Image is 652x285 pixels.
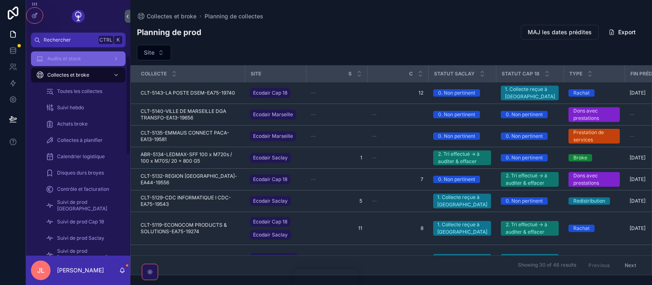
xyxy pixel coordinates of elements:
[433,111,491,118] a: 0. Non pertinent
[57,186,109,192] span: Contrôle et facturation
[72,10,85,23] img: App logo
[141,71,167,77] span: Collecte
[602,25,642,40] button: Export
[57,266,104,274] p: [PERSON_NAME]
[115,37,121,43] span: K
[630,133,634,139] span: --
[573,89,590,97] div: Rachat
[253,133,293,139] span: Ecodair Marseille
[433,254,491,269] a: 1. Collecte reçue à [GEOGRAPHIC_DATA]
[41,133,126,148] a: Collectes à planifier
[372,176,423,183] a: 7
[57,88,102,95] span: Toutes les collectes
[437,194,487,208] div: 1. Collecte reçue à [GEOGRAPHIC_DATA]
[44,37,95,43] span: Rechercher
[501,221,559,236] a: 2. Tri effectué -> à auditer & effacer
[433,194,491,208] a: 1. Collecte reçue à [GEOGRAPHIC_DATA]
[253,255,295,268] span: Ecodair Formation
[57,219,104,225] span: Suivi de prod Cap 18
[250,196,291,206] a: Ecodair Saclay
[438,176,475,183] div: 0. Non pertinent
[372,133,377,139] span: --
[311,90,316,96] span: --
[250,130,301,143] a: Ecodair Marseille
[31,51,126,66] a: Audits et stock
[37,265,44,275] span: JL
[372,155,377,161] span: --
[311,176,316,183] span: --
[41,166,126,180] a: Disques durs broyes
[630,90,645,96] span: [DATE]
[31,33,126,47] button: RechercherCtrlK
[57,170,104,176] span: Disques durs broyes
[433,133,491,140] a: 0. Non pertinent
[311,155,362,161] span: 1
[501,86,559,100] a: 1. Collecte reçue à [GEOGRAPHIC_DATA]
[41,247,126,262] a: Suivi de prod [GEOGRAPHIC_DATA]
[372,111,423,118] a: --
[506,221,554,236] div: 2. Tri effectué -> à auditer & effacer
[41,149,126,164] a: Calendrier logistique
[568,197,620,205] a: Redistribution
[501,133,559,140] a: 0. Non pertinent
[521,25,599,40] button: MAJ les dates prédites
[41,198,126,213] a: Suivi de prod [GEOGRAPHIC_DATA]
[630,225,645,232] span: [DATE]
[141,130,240,143] a: CLT-5135-EMMAUS CONNECT PACA-EA13-19581
[57,248,117,261] span: Suivi de prod [GEOGRAPHIC_DATA]
[141,90,240,96] a: CLT-5143-LA POSTE DSEM-EA75-19740
[253,232,288,238] span: Ecodair Saclay
[57,235,104,241] span: Suivi de prod Saclay
[501,172,559,187] a: 2. Tri effectué -> à auditer & effacer
[311,133,316,139] span: --
[438,150,486,165] div: 2. Tri effectué -> à auditer & effacer
[501,254,559,269] a: 1. Collecte reçue à [GEOGRAPHIC_DATA]
[437,254,487,269] div: 1. Collecte reçue à [GEOGRAPHIC_DATA]
[630,155,645,161] span: [DATE]
[250,253,298,270] a: Ecodair Formation
[573,154,587,161] div: Broke
[433,150,491,165] a: 2. Tri effectué -> à auditer & effacer
[501,111,559,118] a: 0. Non pertinent
[253,219,287,225] span: Ecodair Cap 18
[141,222,240,235] span: CLT-5119-ECONOCOM PRODUCTS & SOLUTIONS-EA75-19274
[568,129,620,144] a: Prestation de services
[57,104,84,111] span: Suivi hebdo
[433,176,491,183] a: 0. Non pertinent
[253,176,287,183] span: Ecodair Cap 18
[568,225,620,232] a: Rachat
[506,154,543,161] div: 0. Non pertinent
[372,90,423,96] a: 12
[137,27,201,38] h1: Planning de prod
[311,111,316,118] span: --
[41,182,126,197] a: Contrôle et facturation
[433,221,491,236] a: 1. Collecte reçue à [GEOGRAPHIC_DATA]
[253,111,293,118] span: Ecodair Marseille
[250,194,301,208] a: Ecodair Saclay
[433,89,491,97] a: 0. Non pertinent
[31,68,126,82] a: Collectes et broke
[141,151,240,164] a: ABR-5134-LEDMAX-SFF 100 x M720s / 100 x M70S/ 20 x 800 G5
[205,12,263,20] span: Planning de collectes
[501,197,559,205] a: 0. Non pertinent
[372,198,377,204] span: --
[409,71,413,77] span: C
[311,198,362,204] a: 5
[506,133,543,140] div: 0. Non pertinent
[57,121,88,127] span: Achats broke
[137,45,171,60] button: Select Button
[147,12,196,20] span: Collectes et broke
[505,86,555,100] div: 1. Collecte reçue à [GEOGRAPHIC_DATA]
[141,173,240,186] span: CLT-5132-REGION [GEOGRAPHIC_DATA]-EA44-19556
[250,108,301,121] a: Ecodair Marseille
[372,198,423,204] a: --
[41,214,126,229] a: Suivi de prod Cap 18
[630,176,645,183] span: [DATE]
[372,225,423,232] span: 8
[141,194,240,208] a: CLT-5129-CDC INFORMATIQUE I CDC-EA75-19543
[47,72,89,78] span: Collectes et broke
[141,255,240,268] a: CLT-5118-ECODAIR-EA75-00000-pour_formation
